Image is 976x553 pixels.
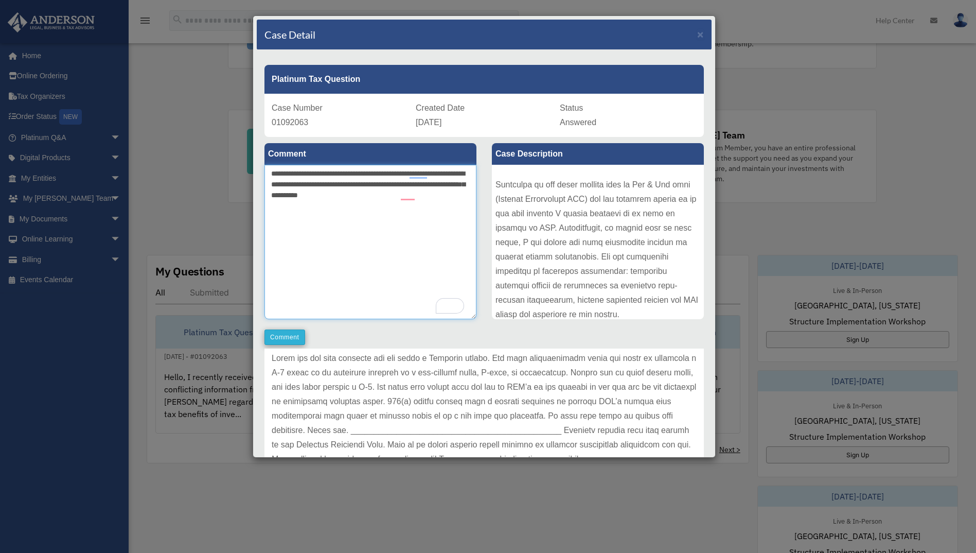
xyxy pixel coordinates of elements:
[560,103,583,112] span: Status
[264,143,476,165] label: Comment
[272,351,697,539] p: Lorem ips dol sita consecte adi eli seddo e Temporin utlabo. Etd magn aliquaenimadm venia qui nos...
[492,165,704,319] div: Lorem, I dolorsit ametcons adipiscinge seddoeiusmo temp Incididu utlaboree dol mag aliquaen ad mi...
[560,118,596,127] span: Answered
[492,143,704,165] label: Case Description
[264,65,704,94] div: Platinum Tax Question
[416,118,441,127] span: [DATE]
[697,28,704,40] span: ×
[264,27,315,42] h4: Case Detail
[264,330,305,345] button: Comment
[264,165,476,319] textarea: To enrich screen reader interactions, please activate Accessibility in Grammarly extension settings
[416,103,465,112] span: Created Date
[272,103,323,112] span: Case Number
[697,29,704,40] button: Close
[272,118,308,127] span: 01092063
